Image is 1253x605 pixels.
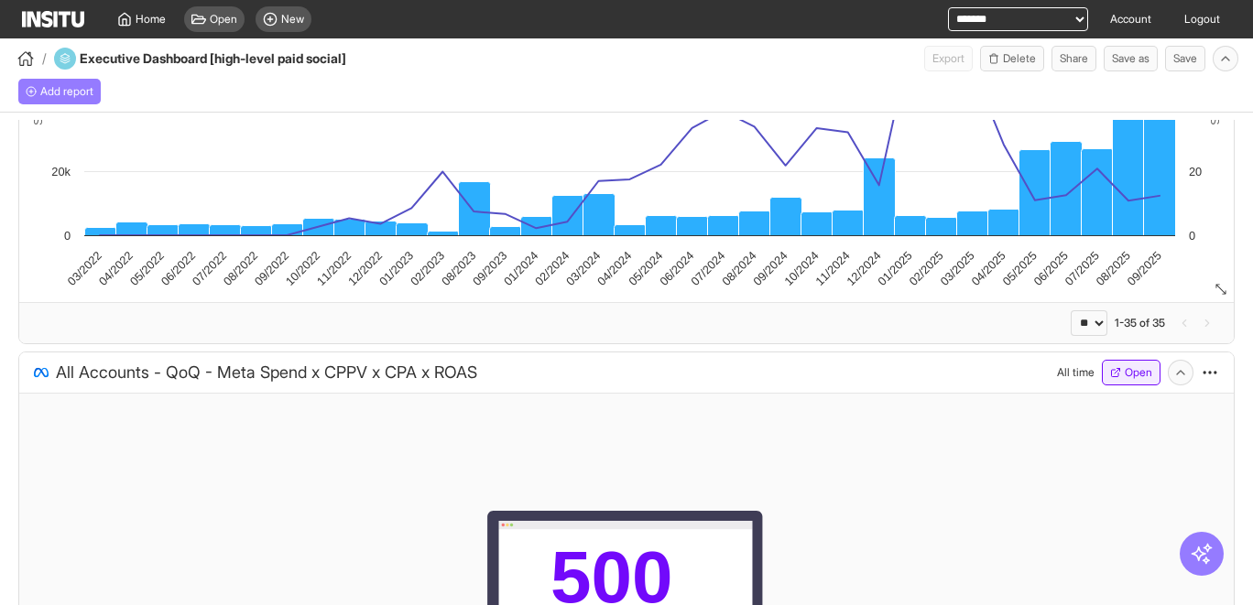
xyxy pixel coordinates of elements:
span: All Accounts - QoQ - Meta Spend x CPPV x CPA x ROAS [56,360,477,385]
button: Export [924,46,973,71]
tspan: 10/2024 [781,249,821,288]
tspan: 02/2025 [906,249,945,288]
tspan: 12/2024 [844,249,883,288]
tspan: 11/2022 [314,249,354,288]
div: 1-35 of 35 [1115,316,1165,330]
text: ROAS [1208,92,1222,124]
tspan: 07/2024 [688,249,727,288]
div: Executive Dashboard [high-level paid social] [54,48,396,70]
tspan: 08/2024 [719,249,758,288]
tspan: 01/2023 [376,249,416,288]
text: 0 [64,229,71,243]
tspan: 02/2023 [408,249,447,288]
text: 20k [51,165,71,178]
tspan: 05/2024 [626,249,665,288]
button: Save as [1104,46,1158,71]
tspan: 03/2025 [937,249,976,288]
tspan: 03/2024 [563,249,603,288]
tspan: 09/2023 [470,249,509,288]
span: New [281,12,304,27]
span: Home [136,12,166,27]
tspan: 04/2024 [594,249,634,288]
button: Open [1102,360,1160,385]
tspan: 04/2022 [96,249,136,288]
tspan: 06/2024 [657,249,696,288]
tspan: 05/2025 [999,249,1039,288]
tspan: 01/2025 [875,249,914,288]
tspan: 10/2022 [283,249,322,288]
text: 0 [1189,229,1195,243]
tspan: 01/2024 [501,249,540,288]
tspan: 05/2022 [127,249,167,288]
button: Delete [980,46,1044,71]
tspan: 02/2024 [532,249,572,288]
tspan: 07/2022 [190,249,229,288]
tspan: 09/2025 [1125,249,1164,288]
tspan: 09/2024 [750,249,790,288]
text: 20 [1189,165,1202,178]
tspan: 07/2025 [1062,249,1102,288]
span: Can currently only export from Insights reports. [924,46,973,71]
span: Add report [40,84,93,99]
tspan: 09/2022 [252,249,291,288]
tspan: 06/2022 [158,249,198,288]
button: / [15,48,47,70]
tspan: 08/2025 [1094,249,1133,288]
button: Share [1051,46,1096,71]
tspan: 11/2024 [812,249,852,288]
tspan: 03/2022 [65,249,104,288]
text: Spend [31,92,45,125]
tspan: 04/2025 [968,249,1008,288]
button: Add report [18,79,101,104]
tspan: 06/2025 [1031,249,1071,288]
tspan: 08/2023 [439,249,478,288]
tspan: 12/2022 [345,249,385,288]
h4: Executive Dashboard [high-level paid social] [80,49,396,68]
tspan: 08/2022 [221,249,260,288]
button: Save [1165,46,1205,71]
img: Logo [22,11,84,27]
div: Add a report to get started [18,79,101,104]
span: Open [210,12,237,27]
div: All time [1057,365,1095,380]
span: / [42,49,47,68]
